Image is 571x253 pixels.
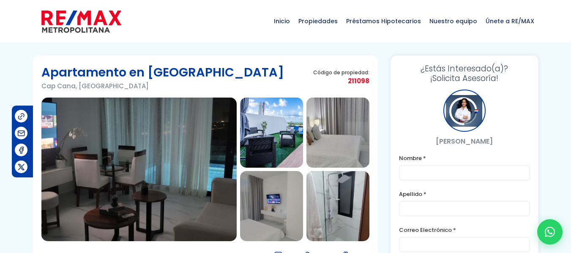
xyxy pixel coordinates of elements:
img: Compartir [17,163,26,171]
label: Correo Electrónico * [399,225,530,235]
label: Apellido * [399,189,530,199]
span: Inicio [270,8,294,34]
h3: ¡Solicita Asesoría! [399,64,530,83]
p: [PERSON_NAME] [399,136,530,147]
span: 211098 [313,76,369,86]
div: Vanesa Perez [443,90,486,132]
img: Apartamento en Cap Cana [41,98,237,241]
label: Nombre * [399,153,530,163]
img: Apartamento en Cap Cana [306,98,369,168]
span: Código de propiedad: [313,69,369,76]
img: Apartamento en Cap Cana [240,98,303,168]
img: remax-metropolitana-logo [41,9,121,34]
img: Compartir [17,112,26,121]
h1: Apartamento en [GEOGRAPHIC_DATA] [41,64,284,81]
span: Préstamos Hipotecarios [342,8,425,34]
span: Nuestro equipo [425,8,481,34]
img: Compartir [17,146,26,155]
img: Apartamento en Cap Cana [240,171,303,241]
img: Compartir [17,129,26,138]
span: Únete a RE/MAX [481,8,538,34]
span: Propiedades [294,8,342,34]
p: Cap Cana, [GEOGRAPHIC_DATA] [41,81,284,91]
span: ¿Estás Interesado(a)? [399,64,530,73]
img: Apartamento en Cap Cana [306,171,369,241]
